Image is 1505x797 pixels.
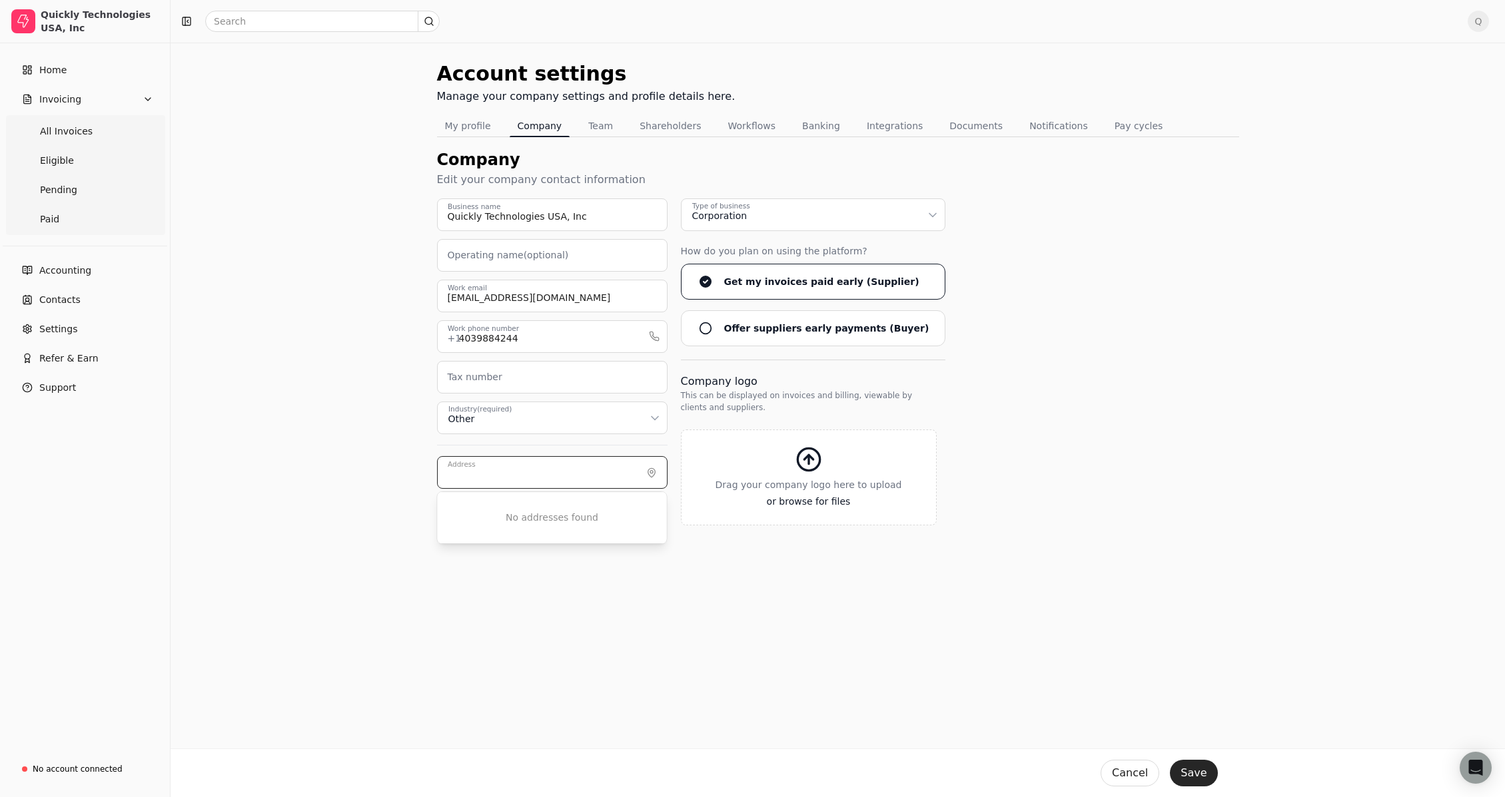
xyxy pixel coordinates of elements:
[580,115,621,136] button: Team
[39,293,81,307] span: Contacts
[859,115,931,136] button: Integrations
[5,257,165,284] a: Accounting
[1468,11,1489,32] button: Q
[205,11,440,32] input: Search
[41,8,159,35] div: Quickly Technologies USA, Inc
[39,63,67,77] span: Home
[941,115,1011,136] button: Documents
[1107,115,1171,136] button: Pay cycles
[8,206,162,232] a: Paid
[40,154,74,168] span: Eligible
[438,500,667,535] div: No addresses found
[681,374,937,390] div: Company logo
[39,264,91,278] span: Accounting
[794,115,848,136] button: Banking
[448,459,476,470] label: Address
[5,757,165,781] a: No account connected
[40,125,93,138] span: All Invoices
[681,429,937,525] button: Drag your company logo here to uploador browse for files
[5,374,165,401] button: Support
[437,172,1239,188] div: Edit your company contact information
[8,147,162,174] a: Eligible
[1101,760,1159,786] button: Cancel
[437,115,499,136] button: My profile
[510,115,570,136] button: Company
[5,57,165,83] a: Home
[1021,115,1096,136] button: Notifications
[39,93,81,107] span: Invoicing
[438,492,667,543] div: Suggestions
[692,201,750,212] div: Type of business
[448,248,569,262] label: Operating name (optional)
[5,316,165,342] a: Settings
[448,370,502,384] label: Tax number
[681,244,946,258] div: How do you plan on using the platform?
[724,275,929,289] div: Get my invoices paid early (Supplier)
[448,202,500,212] label: Business name
[5,86,165,113] button: Invoicing
[8,118,162,144] a: All Invoices
[39,352,99,366] span: Refer & Earn
[1170,760,1217,786] button: Save
[448,404,512,415] div: Industry (required)
[437,59,736,89] div: Account settings
[39,322,77,336] span: Settings
[681,390,937,413] div: This can be displayed on invoices and billing, viewable by clients and suppliers.
[687,478,931,492] span: Drag your company logo here to upload
[687,495,931,509] span: or browse for files
[448,324,519,334] label: Work phone number
[5,345,165,372] button: Refer & Earn
[632,115,709,136] button: Shareholders
[724,322,929,336] div: Offer suppliers early payments (Buyer)
[33,763,123,775] div: No account connected
[437,148,1239,172] div: Company
[40,183,77,197] span: Pending
[5,286,165,313] a: Contacts
[1460,752,1492,784] div: Open Intercom Messenger
[8,176,162,203] a: Pending
[448,283,487,294] label: Work email
[39,381,76,395] span: Support
[720,115,783,136] button: Workflows
[437,89,736,105] div: Manage your company settings and profile details here.
[40,212,59,226] span: Paid
[437,115,1239,137] nav: Tabs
